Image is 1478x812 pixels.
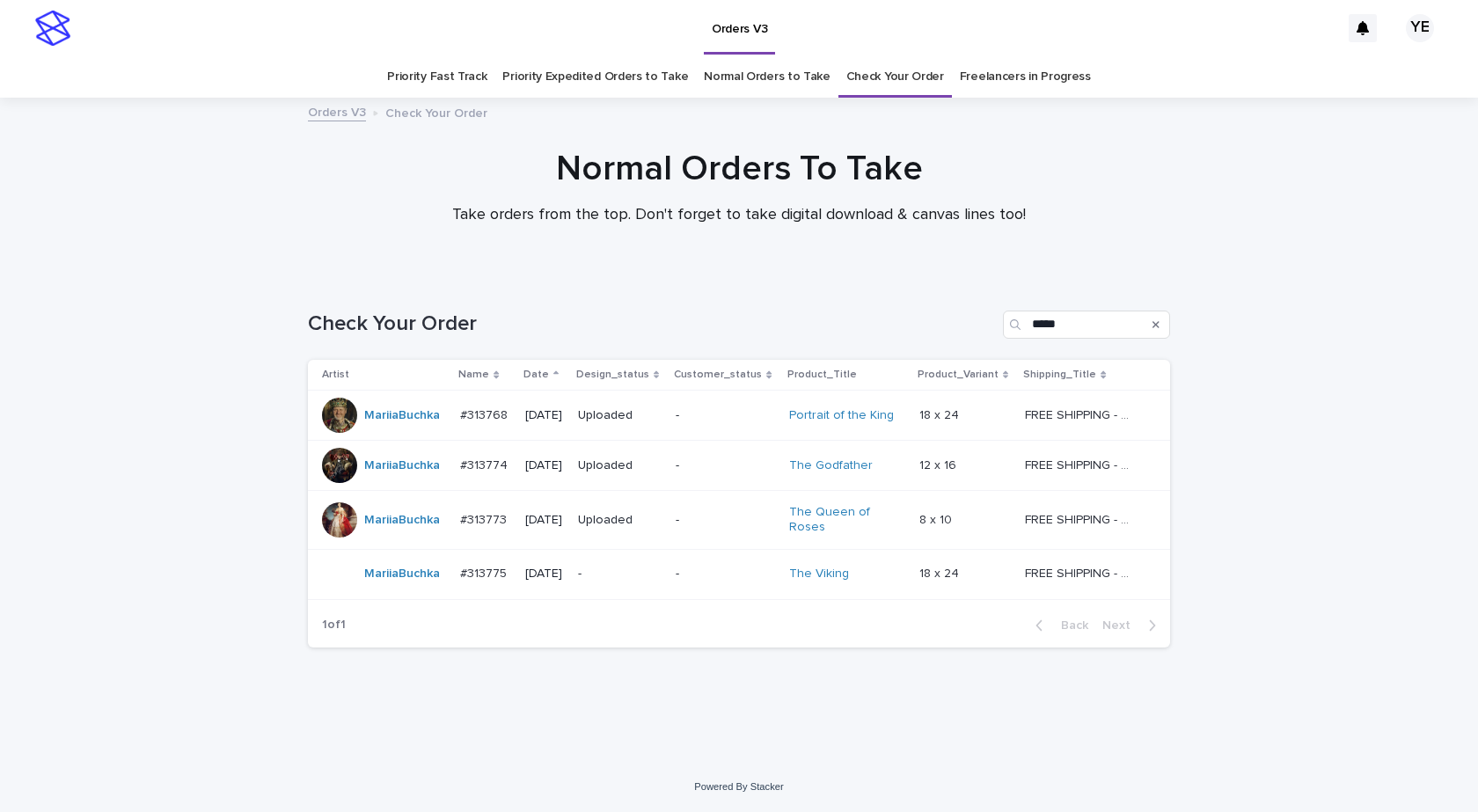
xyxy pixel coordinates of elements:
img: stacker-logo-s-only.png [35,11,70,46]
a: The Viking [789,567,849,582]
p: Uploaded [578,408,662,423]
p: Check Your Order [385,102,487,121]
a: Freelancers in Progress [960,56,1091,98]
p: Uploaded [578,458,662,473]
p: - [676,567,775,582]
a: Priority Fast Track [387,56,487,98]
p: Date [523,365,549,384]
h1: Check Your Order [308,311,996,337]
p: Product_Variant [918,365,999,384]
p: 12 x 16 [919,455,960,473]
a: Normal Orders to Take [704,56,830,98]
p: #313768 [460,405,511,423]
a: MariiaBuchka [364,458,440,473]
p: [DATE] [525,513,565,528]
a: The Godfather [789,458,873,473]
p: - [578,567,662,582]
tr: MariiaBuchka #313775#313775 [DATE]--The Viking 18 x 2418 x 24 FREE SHIPPING - preview in 1-2 busi... [308,549,1170,599]
p: Artist [322,365,349,384]
tr: MariiaBuchka #313774#313774 [DATE]Uploaded-The Godfather 12 x 1612 x 16 FREE SHIPPING - preview i... [308,441,1170,491]
h1: Normal Orders To Take [308,148,1170,190]
p: 18 x 24 [919,405,962,423]
p: [DATE] [525,408,565,423]
a: MariiaBuchka [364,513,440,528]
p: 1 of 1 [308,604,360,647]
p: [DATE] [525,567,565,582]
a: MariiaBuchka [364,567,440,582]
a: The Queen of Roses [789,505,899,535]
p: 8 x 10 [919,509,955,528]
p: #313774 [460,455,511,473]
tr: MariiaBuchka #313768#313768 [DATE]Uploaded-Portrait of the King 18 x 2418 x 24 FREE SHIPPING - pr... [308,391,1170,441]
p: #313773 [460,509,510,528]
a: MariiaBuchka [364,408,440,423]
p: - [676,458,775,473]
tr: MariiaBuchka #313773#313773 [DATE]Uploaded-The Queen of Roses 8 x 108 x 10 FREE SHIPPING - previe... [308,491,1170,550]
a: Orders V3 [308,101,366,121]
p: Shipping_Title [1023,365,1096,384]
p: Design_status [576,365,649,384]
p: FREE SHIPPING - preview in 1-2 business days, after your approval delivery will take 5-10 b.d. [1025,405,1138,423]
p: #313775 [460,563,510,582]
a: Powered By Stacker [694,781,783,792]
p: - [676,408,775,423]
p: Take orders from the top. Don't forget to take digital download & canvas lines too! [387,206,1091,225]
p: - [676,513,775,528]
p: Uploaded [578,513,662,528]
p: Customer_status [674,365,762,384]
span: Back [1050,619,1088,632]
span: Next [1102,619,1141,632]
a: Portrait of the King [789,408,894,423]
p: Name [458,365,489,384]
p: FREE SHIPPING - preview in 1-2 business days, after your approval delivery will take 5-10 b.d. [1025,455,1138,473]
p: FREE SHIPPING - preview in 1-2 business days, after your approval delivery will take 5-10 b.d. [1025,509,1138,528]
button: Back [1021,618,1095,633]
a: Priority Expedited Orders to Take [502,56,688,98]
input: Search [1003,311,1170,339]
p: [DATE] [525,458,565,473]
button: Next [1095,618,1170,633]
p: Product_Title [787,365,857,384]
p: 18 x 24 [919,563,962,582]
div: YE [1406,14,1434,42]
a: Check Your Order [846,56,944,98]
p: FREE SHIPPING - preview in 1-2 business days, after your approval delivery will take 5-10 b.d. [1025,563,1138,582]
